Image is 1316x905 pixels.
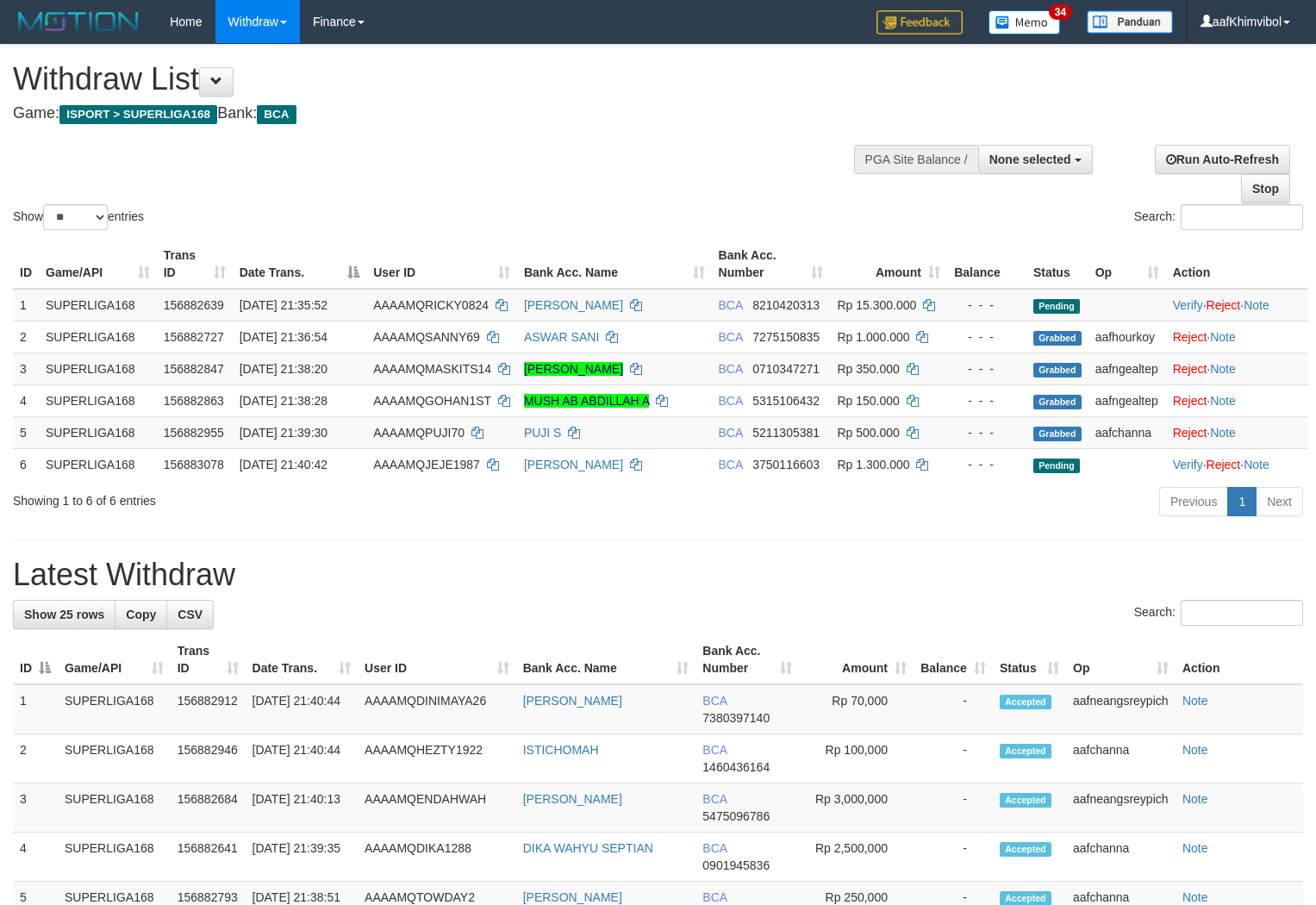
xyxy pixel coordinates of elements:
td: Rp 70,000 [799,684,914,734]
td: SUPERLIGA168 [39,353,157,384]
a: Show 25 rows [13,600,115,629]
th: ID [13,240,39,289]
th: Trans ID: activate to sort column ascending [171,635,246,684]
span: Accepted [1000,695,1051,709]
th: Op: activate to sort column ascending [1088,240,1166,289]
a: [PERSON_NAME] [524,298,623,312]
span: Rp 500.000 [837,426,899,440]
span: Grabbed [1033,427,1082,441]
a: Next [1256,487,1303,516]
span: BCA [719,458,743,471]
span: BCA [702,743,727,757]
td: 4 [13,384,39,416]
a: CSV [166,600,214,629]
td: AAAAMQENDAHWAH [358,783,516,833]
img: panduan.png [1087,10,1173,34]
a: ASWAR SANI [524,330,599,344]
th: Date Trans.: activate to sort column ascending [246,635,359,684]
td: aafneangsreypich [1066,684,1176,734]
td: - [914,783,993,833]
td: aafneangsreypich [1066,783,1176,833]
span: [DATE] 21:40:42 [240,458,327,471]
label: Search: [1134,600,1303,626]
span: 156882955 [164,426,224,440]
th: Status [1026,240,1088,289]
td: - [914,684,993,734]
span: BCA [702,890,727,904]
input: Search: [1181,600,1303,626]
div: - - - [954,392,1020,409]
a: Reject [1207,298,1241,312]
td: 5 [13,416,39,448]
a: Note [1182,841,1208,855]
label: Search: [1134,204,1303,230]
td: AAAAMQDIKA1288 [358,833,516,882]
td: · [1166,384,1308,416]
a: Copy [115,600,167,629]
a: Note [1244,298,1269,312]
span: Copy [126,608,156,621]
a: Note [1210,362,1236,376]
a: Verify [1173,458,1203,471]
div: PGA Site Balance / [854,145,978,174]
a: Run Auto-Refresh [1155,145,1290,174]
a: Note [1182,792,1208,806]
a: Verify [1173,298,1203,312]
th: Game/API: activate to sort column ascending [39,240,157,289]
a: Note [1244,458,1269,471]
div: - - - [954,296,1020,314]
td: aafngealtep [1088,384,1166,416]
th: ID: activate to sort column descending [13,635,58,684]
span: [DATE] 21:38:20 [240,362,327,376]
span: Accepted [1000,744,1051,758]
td: · · [1166,289,1308,321]
td: Rp 3,000,000 [799,783,914,833]
span: Rp 350.000 [837,362,899,376]
a: [PERSON_NAME] [523,792,622,806]
td: aafchanna [1066,833,1176,882]
span: 156882847 [164,362,224,376]
td: [DATE] 21:40:44 [246,684,359,734]
td: aafchanna [1066,734,1176,783]
a: Note [1210,394,1236,408]
td: - [914,833,993,882]
input: Search: [1181,204,1303,230]
span: Rp 150.000 [837,394,899,408]
span: AAAAMQMASKITS14 [373,362,491,376]
h1: Latest Withdraw [13,558,1303,592]
td: 1 [13,289,39,321]
select: Showentries [43,204,108,230]
img: MOTION_logo.png [13,9,144,34]
td: SUPERLIGA168 [58,734,171,783]
td: SUPERLIGA168 [58,833,171,882]
th: Status: activate to sort column ascending [993,635,1066,684]
span: CSV [178,608,203,621]
a: ISTICHOMAH [523,743,599,757]
td: SUPERLIGA168 [58,783,171,833]
span: Copy 5211305381 to clipboard [752,426,820,440]
span: Copy 1460436164 to clipboard [702,760,770,774]
td: · [1166,353,1308,384]
td: 2 [13,321,39,353]
td: 6 [13,448,39,480]
a: Note [1210,426,1236,440]
th: Trans ID: activate to sort column ascending [157,240,233,289]
th: Date Trans.: activate to sort column descending [233,240,367,289]
label: Show entries [13,204,144,230]
td: 4 [13,833,58,882]
span: [DATE] 21:39:30 [240,426,327,440]
td: 156882684 [171,783,246,833]
span: Pending [1033,299,1080,314]
td: SUPERLIGA168 [39,416,157,448]
img: Feedback.jpg [876,10,963,34]
span: BCA [257,105,296,124]
a: [PERSON_NAME] [523,890,622,904]
th: Balance: activate to sort column ascending [914,635,993,684]
span: Pending [1033,459,1080,473]
span: 156882639 [164,298,224,312]
th: Amount: activate to sort column ascending [830,240,946,289]
span: Accepted [1000,842,1051,857]
td: aafhourkoy [1088,321,1166,353]
span: BCA [719,298,743,312]
th: Bank Acc. Number: activate to sort column ascending [695,635,799,684]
